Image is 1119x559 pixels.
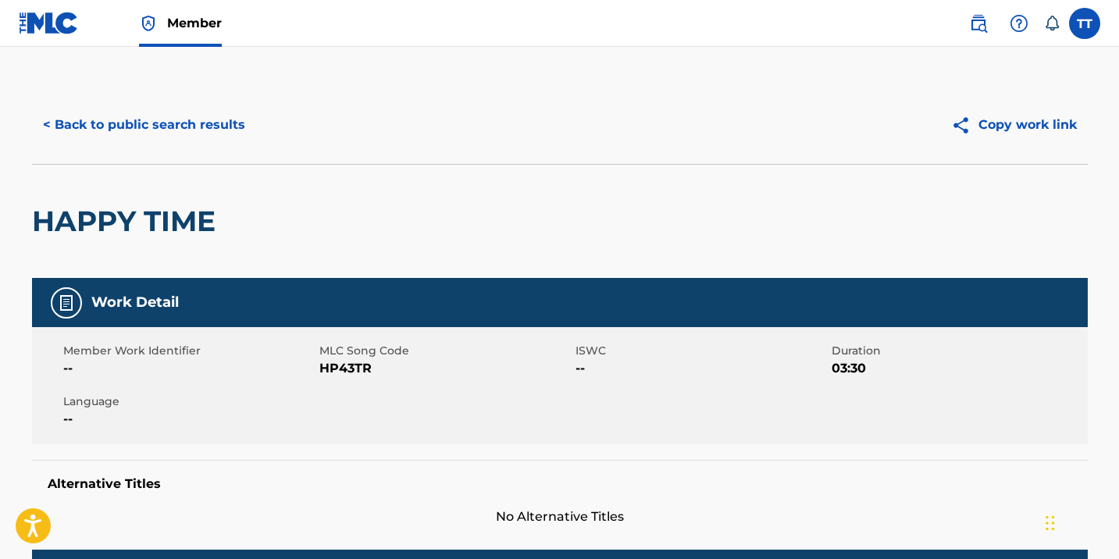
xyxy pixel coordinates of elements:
[139,14,158,33] img: Top Rightsholder
[969,14,988,33] img: search
[63,393,315,410] span: Language
[19,12,79,34] img: MLC Logo
[48,476,1072,492] h5: Alternative Titles
[1041,484,1119,559] iframe: Chat Widget
[32,204,223,239] h2: HAPPY TIME
[32,105,256,144] button: < Back to public search results
[951,116,978,135] img: Copy work link
[832,359,1084,378] span: 03:30
[1069,8,1100,39] div: User Menu
[576,343,828,359] span: ISWC
[319,359,572,378] span: HP43TR
[940,105,1088,144] button: Copy work link
[963,8,994,39] a: Public Search
[32,507,1088,526] span: No Alternative Titles
[57,294,76,312] img: Work Detail
[1003,8,1035,39] div: Help
[167,14,222,32] span: Member
[1044,16,1060,31] div: Notifications
[91,294,179,312] h5: Work Detail
[1075,346,1119,472] iframe: Resource Center
[576,359,828,378] span: --
[1046,500,1055,547] div: Drag
[1010,14,1028,33] img: help
[63,343,315,359] span: Member Work Identifier
[63,359,315,378] span: --
[63,410,315,429] span: --
[832,343,1084,359] span: Duration
[319,343,572,359] span: MLC Song Code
